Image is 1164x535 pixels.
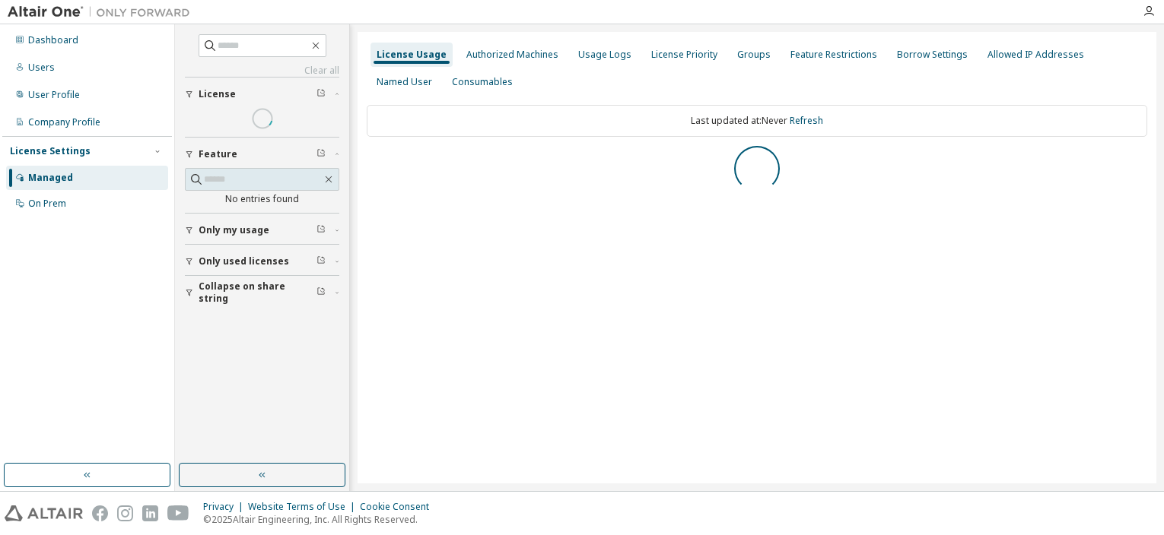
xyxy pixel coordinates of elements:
div: Company Profile [28,116,100,128]
div: Last updated at: Never [367,105,1147,137]
span: License [199,88,236,100]
div: Users [28,62,55,74]
div: License Priority [651,49,717,61]
div: License Usage [377,49,447,61]
img: linkedin.svg [142,505,158,521]
button: License [185,78,339,111]
span: Only my usage [199,224,269,236]
img: facebook.svg [92,505,108,521]
button: Only my usage [185,214,339,247]
div: Named User [377,76,432,88]
div: On Prem [28,198,66,210]
a: Refresh [790,114,823,127]
button: Only used licenses [185,245,339,278]
span: Clear filter [316,88,326,100]
div: Privacy [203,501,248,513]
div: User Profile [28,89,80,101]
span: Feature [199,148,237,160]
a: Clear all [185,65,339,77]
img: Altair One [8,5,198,20]
div: Usage Logs [578,49,631,61]
div: Groups [737,49,771,61]
img: instagram.svg [117,505,133,521]
span: Collapse on share string [199,280,316,305]
div: License Settings [10,145,91,157]
div: Borrow Settings [897,49,968,61]
button: Feature [185,138,339,171]
span: Clear filter [316,286,326,299]
p: © 2025 Altair Engineering, Inc. All Rights Reserved. [203,513,438,526]
div: Authorized Machines [466,49,558,61]
div: Allowed IP Addresses [987,49,1084,61]
div: Consumables [452,76,513,88]
span: Clear filter [316,255,326,267]
div: No entries found [185,193,339,205]
div: Cookie Consent [360,501,438,513]
img: youtube.svg [167,505,189,521]
span: Clear filter [316,148,326,160]
div: Feature Restrictions [790,49,877,61]
span: Clear filter [316,224,326,236]
div: Managed [28,172,73,184]
div: Dashboard [28,34,78,46]
div: Website Terms of Use [248,501,360,513]
span: Only used licenses [199,255,289,267]
button: Collapse on share string [185,276,339,309]
img: altair_logo.svg [5,505,83,521]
